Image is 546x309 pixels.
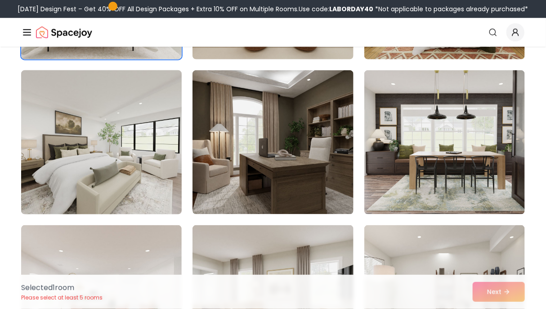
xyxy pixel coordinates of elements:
[374,5,528,14] span: *Not applicable to packages already purchased*
[21,294,103,301] p: Please select at least 5 rooms
[299,5,374,14] span: Use code:
[192,70,353,214] img: Room room-8
[36,23,92,41] img: Spacejoy Logo
[17,67,186,218] img: Room room-7
[21,282,103,293] p: Selected 1 room
[330,5,374,14] b: LABORDAY40
[364,70,525,214] img: Room room-9
[22,18,524,47] nav: Global
[18,5,528,14] div: [DATE] Design Fest – Get 40% OFF All Design Packages + Extra 10% OFF on Multiple Rooms.
[36,23,92,41] a: Spacejoy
